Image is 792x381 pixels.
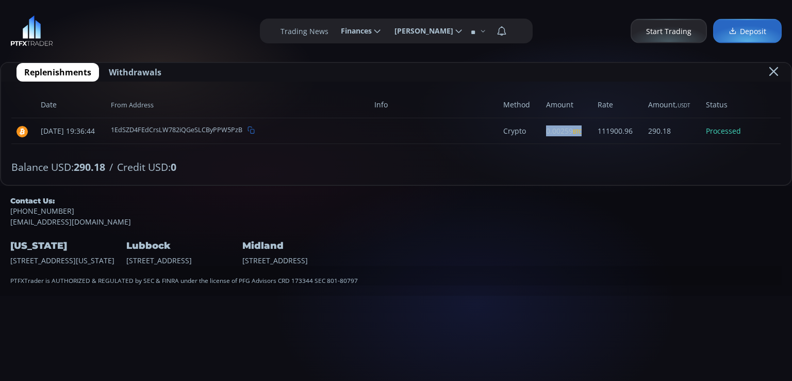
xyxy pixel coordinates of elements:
span: Date [33,92,103,118]
b: 290.18 [74,160,105,174]
span: [PERSON_NAME] [387,21,453,41]
span: Replenishments [24,66,91,78]
div: / [1,154,791,185]
span: Amount [538,92,590,118]
a: [PHONE_NUMBER] [10,205,782,216]
span: 0.00259 [538,118,590,144]
span: Start Trading [646,26,691,37]
span: 1EdSZD4FEdCrsLW782iQGeSLCByPPW5PzB [111,125,242,135]
span: 111900.96 [589,118,640,144]
span: Balance USD: [11,160,105,174]
span: Rate [589,92,640,118]
h4: [US_STATE] [10,237,124,255]
a: Deposit [713,19,782,43]
b: 0 [171,160,176,174]
span: 290.18 [640,118,698,144]
span: Crypto [503,126,526,136]
img: LOGO [10,15,53,46]
a: Start Trading [631,19,707,43]
label: Trading News [280,26,328,37]
button: Replenishments [16,63,99,82]
span: BTC [573,129,582,135]
span: Finances [334,21,372,41]
div: PTFXTrader is AUTHORIZED & REGULATED by SEC & FINRA under the license of PFG Advisors CRD 173344 ... [10,266,782,285]
div: [STREET_ADDRESS] [126,227,240,265]
span: Amount, [640,92,698,118]
div: [STREET_ADDRESS][US_STATE] [10,227,124,265]
button: Withdrawals [101,63,169,82]
span: Deposit [729,26,766,37]
span: [DATE] 19:36:44 [33,118,103,144]
span: Processed [698,118,749,144]
span: Info [367,92,496,118]
span: USDT [678,102,690,109]
h4: Midland [242,237,356,255]
h4: Lubbock [126,237,240,255]
div: [STREET_ADDRESS] [242,227,356,265]
span: From Address [103,92,367,118]
span: Method [496,92,538,118]
span: Status [698,92,749,118]
div: [EMAIL_ADDRESS][DOMAIN_NAME] [10,196,782,227]
span: Credit USD: [117,160,176,174]
h5: Contact Us: [10,196,782,205]
span: Withdrawals [109,66,161,78]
